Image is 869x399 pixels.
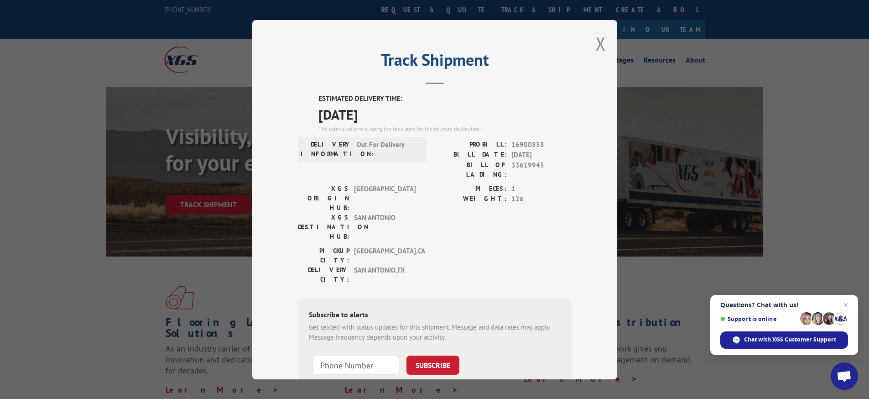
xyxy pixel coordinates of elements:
[318,94,572,104] label: ESTIMATED DELIVERY TIME:
[435,160,507,179] label: BILL OF LADING:
[435,194,507,205] label: WEIGHT:
[298,265,349,284] label: DELIVERY CITY:
[318,104,572,124] span: [DATE]
[720,331,848,349] div: Chat with XGS Customer Support
[744,336,836,344] span: Chat with XGS Customer Support
[318,124,572,132] div: The estimated time is using the time zone for the delivery destination.
[354,265,416,284] span: SAN ANTONIO , TX
[511,150,572,160] span: [DATE]
[840,299,851,310] span: Close chat
[357,139,418,158] span: Out For Delivery
[298,246,349,265] label: PICKUP CITY:
[511,184,572,194] span: 1
[309,322,561,342] div: Get texted with status updates for this shipment. Message and data rates may apply. Message frequ...
[511,194,572,205] span: 126
[511,160,572,179] span: 33619945
[298,184,349,212] label: XGS ORIGIN HUB:
[511,139,572,150] span: 16900858
[406,355,459,374] button: SUBSCRIBE
[298,212,349,241] label: XGS DESTINATION HUB:
[309,309,561,322] div: Subscribe to alerts
[354,246,416,265] span: [GEOGRAPHIC_DATA] , CA
[720,301,848,309] span: Questions? Chat with us!
[354,212,416,241] span: SAN ANTONIO
[298,53,572,71] h2: Track Shipment
[435,184,507,194] label: PIECES:
[831,362,858,390] div: Open chat
[435,150,507,160] label: BILL DATE:
[354,184,416,212] span: [GEOGRAPHIC_DATA]
[596,31,606,56] button: Close modal
[312,355,399,374] input: Phone Number
[301,139,352,158] label: DELIVERY INFORMATION:
[720,315,797,322] span: Support is online
[435,139,507,150] label: PROBILL:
